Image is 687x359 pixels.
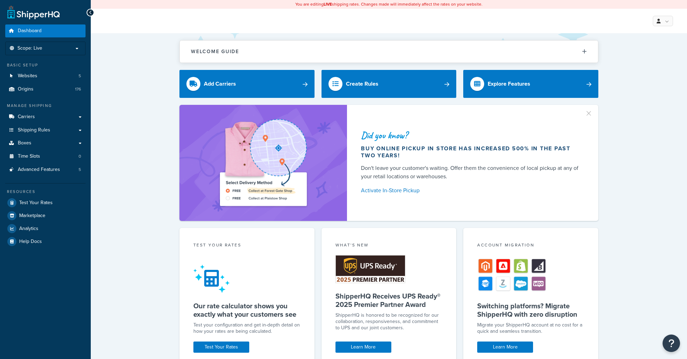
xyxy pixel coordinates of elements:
[5,24,86,37] a: Dashboard
[663,335,680,352] button: Open Resource Center
[18,140,31,146] span: Boxes
[75,86,81,92] span: 176
[477,302,584,318] h5: Switching platforms? Migrate ShipperHQ with zero disruption
[463,70,598,98] a: Explore Features
[346,79,378,89] div: Create Rules
[19,226,38,232] span: Analytics
[179,70,315,98] a: Add Carriers
[5,222,86,235] a: Analytics
[335,292,443,309] h5: ShipperHQ Receives UPS Ready® 2025 Premier Partner Award
[5,163,86,176] li: Advanced Features
[193,342,249,353] a: Test Your Rates
[335,242,443,250] div: What's New
[18,167,60,173] span: Advanced Features
[335,342,391,353] a: Learn More
[361,145,582,159] div: Buy online pickup in store has increased 500% in the past two years!
[193,322,301,335] div: Test your configuration and get in-depth detail on how your rates are being calculated.
[335,312,443,331] p: ShipperHQ is honored to be recognized for our collaboration, responsiveness, and commitment to UP...
[477,322,584,335] div: Migrate your ShipperHQ account at no cost for a quick and seamless transition.
[5,189,86,195] div: Resources
[5,62,86,68] div: Basic Setup
[477,342,533,353] a: Learn More
[193,302,301,318] h5: Our rate calculator shows you exactly what your customers see
[191,49,239,54] h2: Welcome Guide
[19,200,53,206] span: Test Your Rates
[19,213,45,219] span: Marketplace
[193,242,301,250] div: Test your rates
[5,137,86,150] a: Boxes
[5,196,86,209] a: Test Your Rates
[488,79,530,89] div: Explore Features
[5,235,86,248] a: Help Docs
[200,115,326,210] img: ad-shirt-map-b0359fc47e01cab431d101c4b569394f6a03f54285957d908178d52f29eb9668.png
[18,153,40,159] span: Time Slots
[361,164,582,181] div: Don't leave your customer's waiting. Offer them the convenience of local pickup at any of your re...
[19,239,42,245] span: Help Docs
[18,73,37,79] span: Websites
[361,186,582,195] a: Activate In-Store Pickup
[204,79,236,89] div: Add Carriers
[5,150,86,163] a: Time Slots0
[18,114,35,120] span: Carriers
[18,86,34,92] span: Origins
[5,70,86,82] a: Websites5
[5,209,86,222] a: Marketplace
[79,73,81,79] span: 5
[18,127,50,133] span: Shipping Rules
[5,150,86,163] li: Time Slots
[361,130,582,140] div: Did you know?
[5,163,86,176] a: Advanced Features5
[324,1,332,7] b: LIVE
[18,28,42,34] span: Dashboard
[180,41,598,63] button: Welcome Guide
[322,70,457,98] a: Create Rules
[5,83,86,96] a: Origins176
[5,70,86,82] li: Websites
[5,110,86,123] a: Carriers
[17,45,42,51] span: Scope: Live
[5,83,86,96] li: Origins
[79,153,81,159] span: 0
[477,242,584,250] div: Account Migration
[5,103,86,109] div: Manage Shipping
[79,167,81,173] span: 5
[5,124,86,137] a: Shipping Rules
